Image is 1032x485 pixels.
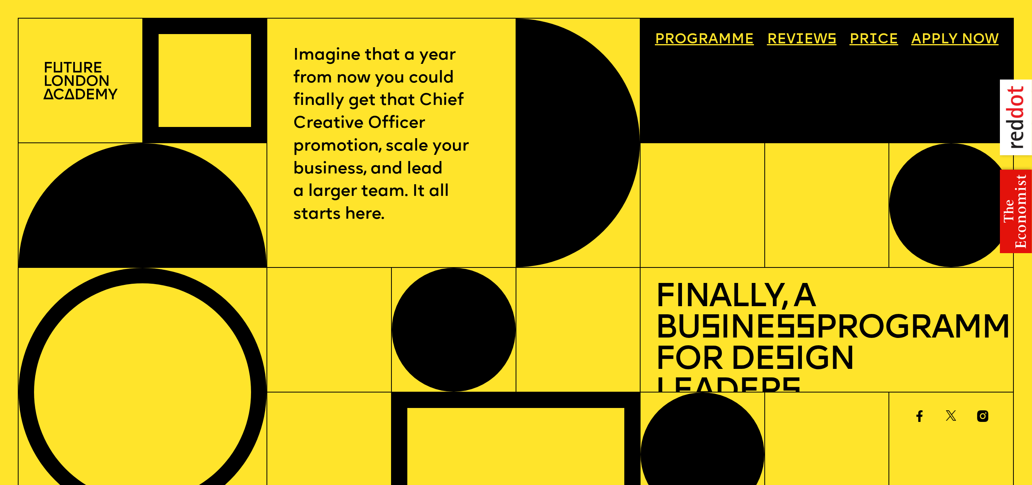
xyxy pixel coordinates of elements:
span: a [708,33,718,47]
a: Programme [648,26,761,55]
p: Imagine that a year from now you could finally get that Chief Creative Officer promotion, scale y... [293,45,490,226]
span: s [700,313,720,346]
a: Apply now [904,26,1006,55]
span: ss [775,313,815,346]
span: A [911,33,921,47]
a: Price [842,26,906,55]
span: s [781,376,801,409]
span: s [774,344,795,377]
h1: Finally, a Bu ine Programme for De ign Leader [655,282,999,408]
a: Reviews [760,26,844,55]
